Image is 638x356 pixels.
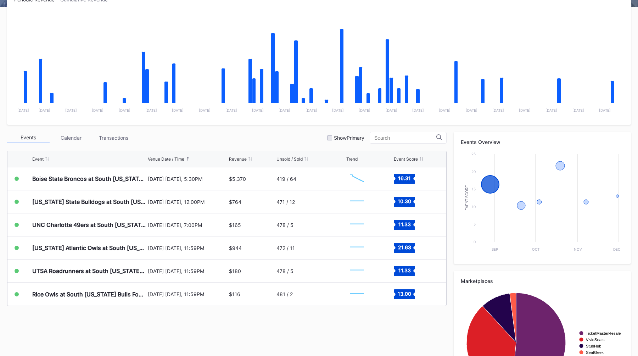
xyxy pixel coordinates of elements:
[461,150,624,257] svg: Chart title
[586,350,604,355] text: SeatGeek
[346,239,368,257] svg: Chart title
[586,344,601,348] text: StubHub
[346,216,368,234] svg: Chart title
[229,268,241,274] div: $180
[471,169,476,174] text: 20
[14,11,624,118] svg: Chart title
[586,338,605,342] text: VividSeats
[398,198,411,204] text: 10.30
[229,176,246,182] div: $5,370
[32,221,146,228] div: UNC Charlotte 49ers at South [US_STATE] Bulls Football
[472,187,476,191] text: 15
[145,108,157,112] text: [DATE]
[225,108,237,112] text: [DATE]
[374,135,436,141] input: Search
[32,291,146,298] div: Rice Owls at South [US_STATE] Bulls Football
[229,245,242,251] div: $944
[613,247,620,251] text: Dec
[519,108,531,112] text: [DATE]
[306,108,317,112] text: [DATE]
[346,193,368,211] svg: Chart title
[394,156,418,162] div: Event Score
[461,139,624,145] div: Events Overview
[492,247,498,251] text: Sep
[439,108,450,112] text: [DATE]
[65,108,77,112] text: [DATE]
[359,108,370,112] text: [DATE]
[148,156,184,162] div: Venue Date / Time
[276,199,295,205] div: 471 / 12
[148,222,228,228] div: [DATE] [DATE], 7:00PM
[474,222,476,226] text: 5
[398,221,410,227] text: 11.33
[412,108,424,112] text: [DATE]
[465,185,469,211] text: Event Score
[346,156,358,162] div: Trend
[229,199,241,205] div: $764
[119,108,130,112] text: [DATE]
[32,198,146,205] div: [US_STATE] State Bulldogs at South [US_STATE] Bulls Football
[398,267,410,273] text: 11.33
[572,108,584,112] text: [DATE]
[276,268,293,274] div: 478 / 5
[276,156,303,162] div: Unsold / Sold
[474,240,476,244] text: 0
[148,199,228,205] div: [DATE] [DATE], 12:00PM
[276,222,293,228] div: 478 / 5
[229,291,240,297] div: $116
[599,108,611,112] text: [DATE]
[276,245,295,251] div: 472 / 11
[199,108,211,112] text: [DATE]
[466,108,477,112] text: [DATE]
[398,290,411,296] text: 13.00
[148,268,228,274] div: [DATE] [DATE], 11:59PM
[346,262,368,280] svg: Chart title
[532,247,539,251] text: Oct
[332,108,344,112] text: [DATE]
[229,156,247,162] div: Revenue
[148,245,228,251] div: [DATE] [DATE], 11:59PM
[276,291,293,297] div: 481 / 2
[50,132,92,143] div: Calendar
[92,108,103,112] text: [DATE]
[398,244,411,250] text: 21.63
[172,108,184,112] text: [DATE]
[334,135,364,141] div: Show Primary
[252,108,264,112] text: [DATE]
[346,285,368,303] svg: Chart title
[32,267,146,274] div: UTSA Roadrunners at South [US_STATE] Bulls Football
[346,170,368,188] svg: Chart title
[229,222,241,228] div: $165
[92,132,135,143] div: Transactions
[492,108,504,112] text: [DATE]
[398,175,411,181] text: 16.31
[386,108,397,112] text: [DATE]
[148,291,228,297] div: [DATE] [DATE], 11:59PM
[472,205,476,209] text: 10
[461,278,624,284] div: Marketplaces
[7,132,50,143] div: Events
[32,156,44,162] div: Event
[586,331,621,335] text: TicketMasterResale
[17,108,29,112] text: [DATE]
[574,247,582,251] text: Nov
[279,108,290,112] text: [DATE]
[471,152,476,156] text: 25
[32,244,146,251] div: [US_STATE] Atlantic Owls at South [US_STATE] Bulls Football
[148,176,228,182] div: [DATE] [DATE], 5:30PM
[276,176,296,182] div: 419 / 64
[39,108,50,112] text: [DATE]
[32,175,146,182] div: Boise State Broncos at South [US_STATE] Bulls Football
[545,108,557,112] text: [DATE]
